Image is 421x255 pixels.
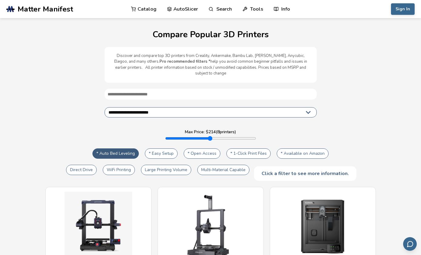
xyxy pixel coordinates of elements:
[111,53,311,77] p: Discover and compare top 3D printers from Creality, Ankermake, Bambu Lab, [PERSON_NAME], Anycubic...
[145,148,178,159] button: * Easy Setup
[159,59,210,64] b: Pro recommended filters *
[18,5,73,13] span: Matter Manifest
[103,165,135,175] button: WiFi Printing
[66,165,97,175] button: Direct Drive
[391,3,415,15] button: Sign In
[226,148,271,159] button: * 1-Click Print Files
[403,237,417,251] button: Send feedback via email
[184,148,220,159] button: * Open Access
[6,30,415,39] h1: Compare Popular 3D Printers
[92,148,139,159] button: * Auto Bed Leveling
[277,148,329,159] button: * Available on Amazon
[254,166,356,181] div: Click a filter to see more information.
[197,165,249,175] button: Multi-Material Capable
[141,165,191,175] button: Large Printing Volume
[185,130,236,134] label: Max Price: $ 214 ( 8 printers)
